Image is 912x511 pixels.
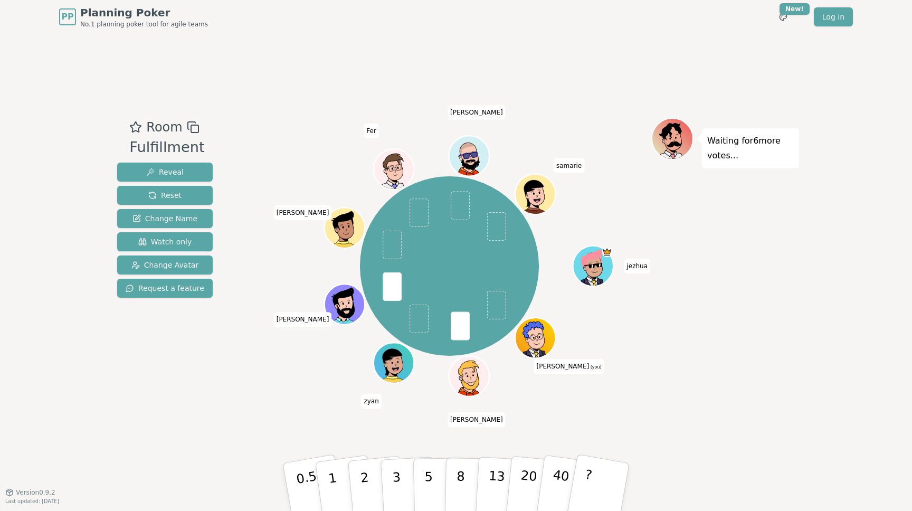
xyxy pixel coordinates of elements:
[707,134,794,163] p: Waiting for 6 more votes...
[129,137,204,158] div: Fulfillment
[448,412,506,427] span: Click to change your name
[274,205,332,220] span: Click to change your name
[117,209,213,228] button: Change Name
[117,232,213,251] button: Watch only
[364,124,379,138] span: Click to change your name
[146,167,184,177] span: Reveal
[126,283,204,294] span: Request a feature
[117,279,213,298] button: Request a feature
[131,260,199,270] span: Change Avatar
[448,105,506,119] span: Click to change your name
[59,5,208,29] a: PPPlanning PokerNo.1 planning poker tool for agile teams
[361,394,381,409] span: Click to change your name
[516,319,554,357] button: Click to change your avatar
[554,158,584,173] span: Click to change your name
[774,7,793,26] button: New!
[5,488,55,497] button: Version0.9.2
[814,7,853,26] a: Log in
[274,312,332,327] span: Click to change your name
[117,256,213,275] button: Change Avatar
[117,186,213,205] button: Reset
[534,359,604,374] span: Click to change your name
[138,236,192,247] span: Watch only
[589,365,602,370] span: (you)
[624,259,651,273] span: Click to change your name
[5,498,59,504] span: Last updated: [DATE]
[602,247,612,257] span: jezhua is the host
[80,5,208,20] span: Planning Poker
[61,11,73,23] span: PP
[117,163,213,182] button: Reveal
[148,190,182,201] span: Reset
[16,488,55,497] span: Version 0.9.2
[129,118,142,137] button: Add as favourite
[132,213,197,224] span: Change Name
[146,118,182,137] span: Room
[80,20,208,29] span: No.1 planning poker tool for agile teams
[780,3,810,15] div: New!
